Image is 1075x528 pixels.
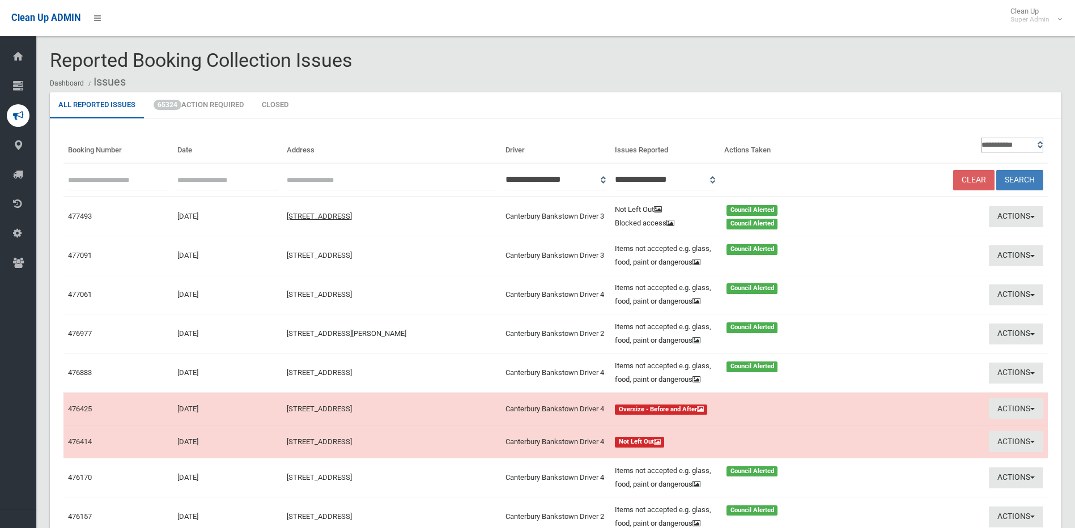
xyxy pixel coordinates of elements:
a: Oversize - Before and After [615,402,825,416]
a: Clear [953,170,995,191]
button: Actions [989,363,1043,384]
th: Actions Taken [720,132,829,163]
button: Actions [989,431,1043,452]
a: Items not accepted e.g. glass, food, paint or dangerous Council Alerted [615,359,825,386]
a: Dashboard [50,79,84,87]
td: [STREET_ADDRESS] [282,275,501,314]
td: Canterbury Bankstown Driver 4 [501,275,610,314]
div: Items not accepted e.g. glass, food, paint or dangerous [608,242,720,269]
a: Closed [253,92,297,118]
span: Clean Up ADMIN [11,12,80,23]
a: Not Left Out [615,435,825,449]
td: [STREET_ADDRESS] [282,354,501,393]
button: Actions [989,206,1043,227]
span: Council Alerted [726,219,778,229]
td: [DATE] [173,236,282,275]
span: Not Left Out [615,437,665,448]
span: Clean Up [1005,7,1061,24]
a: 65324Action Required [145,92,252,118]
a: Items not accepted e.g. glass, food, paint or dangerous Council Alerted [615,464,825,491]
th: Booking Number [63,132,173,163]
a: 476425 [68,404,92,413]
td: [STREET_ADDRESS] [282,236,501,275]
div: Not Left Out [608,203,720,216]
td: [DATE] [173,275,282,314]
th: Driver [501,132,610,163]
span: Council Alerted [726,205,778,216]
td: [STREET_ADDRESS] [282,458,501,497]
div: Items not accepted e.g. glass, food, paint or dangerous [608,359,720,386]
a: Items not accepted e.g. glass, food, paint or dangerous Council Alerted [615,281,825,308]
td: [STREET_ADDRESS][PERSON_NAME] [282,314,501,354]
div: Items not accepted e.g. glass, food, paint or dangerous [608,281,720,308]
td: Canterbury Bankstown Driver 4 [501,393,610,425]
span: Oversize - Before and After [615,404,708,415]
th: Address [282,132,501,163]
td: [DATE] [173,425,282,458]
td: Canterbury Bankstown Driver 2 [501,314,610,354]
button: Actions [989,506,1043,527]
span: Council Alerted [726,466,778,477]
td: Canterbury Bankstown Driver 3 [501,197,610,236]
a: 476414 [68,437,92,446]
td: [STREET_ADDRESS] [282,425,501,458]
button: Actions [989,245,1043,266]
span: Council Alerted [726,361,778,372]
span: Reported Booking Collection Issues [50,49,352,71]
span: Council Alerted [726,283,778,294]
a: 477091 [68,251,92,259]
td: Canterbury Bankstown Driver 4 [501,354,610,393]
button: Actions [989,323,1043,344]
span: Council Alerted [726,505,778,516]
a: 476170 [68,473,92,482]
td: Canterbury Bankstown Driver 3 [501,236,610,275]
td: [DATE] [173,314,282,354]
li: Issues [86,71,126,92]
button: Search [996,170,1043,191]
span: 65324 [154,100,181,110]
td: Canterbury Bankstown Driver 4 [501,458,610,497]
a: Items not accepted e.g. glass, food, paint or dangerous Council Alerted [615,320,825,347]
div: Blocked access [608,216,720,230]
button: Actions [989,398,1043,419]
a: All Reported Issues [50,92,144,118]
a: 476157 [68,512,92,521]
td: [DATE] [173,393,282,425]
a: 476977 [68,329,92,338]
div: Items not accepted e.g. glass, food, paint or dangerous [608,320,720,347]
td: Canterbury Bankstown Driver 4 [501,425,610,458]
th: Issues Reported [610,132,720,163]
td: [DATE] [173,197,282,236]
td: [DATE] [173,354,282,393]
span: Council Alerted [726,244,778,255]
a: Items not accepted e.g. glass, food, paint or dangerous Council Alerted [615,242,825,269]
a: 477493 [68,212,92,220]
td: [STREET_ADDRESS] [282,393,501,425]
small: Super Admin [1010,15,1049,24]
a: 476883 [68,368,92,377]
a: 477061 [68,290,92,299]
span: Council Alerted [726,322,778,333]
button: Actions [989,467,1043,488]
div: Items not accepted e.g. glass, food, paint or dangerous [608,464,720,491]
td: [DATE] [173,458,282,497]
th: Date [173,132,282,163]
button: Actions [989,284,1043,305]
td: [STREET_ADDRESS] [282,197,501,236]
a: Not Left Out Council Alerted Blocked access Council Alerted [615,203,825,230]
